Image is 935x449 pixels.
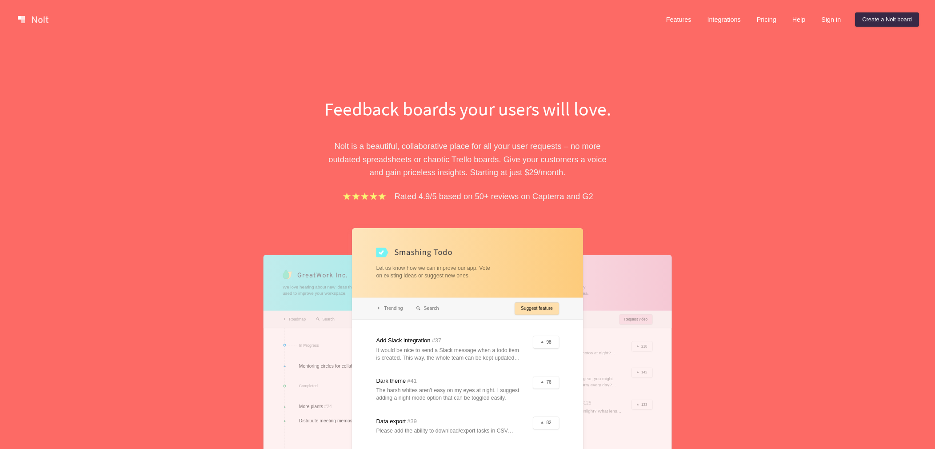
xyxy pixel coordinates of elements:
a: Features [659,12,699,27]
p: Nolt is a beautiful, collaborative place for all your user requests – no more outdated spreadshee... [314,140,621,179]
h1: Feedback boards your users will love. [314,96,621,122]
a: Help [785,12,813,27]
a: Pricing [750,12,783,27]
a: Integrations [700,12,747,27]
a: Create a Nolt board [855,12,919,27]
p: Rated 4.9/5 based on 50+ reviews on Capterra and G2 [395,190,593,203]
img: stars.b067e34983.png [342,191,387,201]
a: Sign in [814,12,848,27]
